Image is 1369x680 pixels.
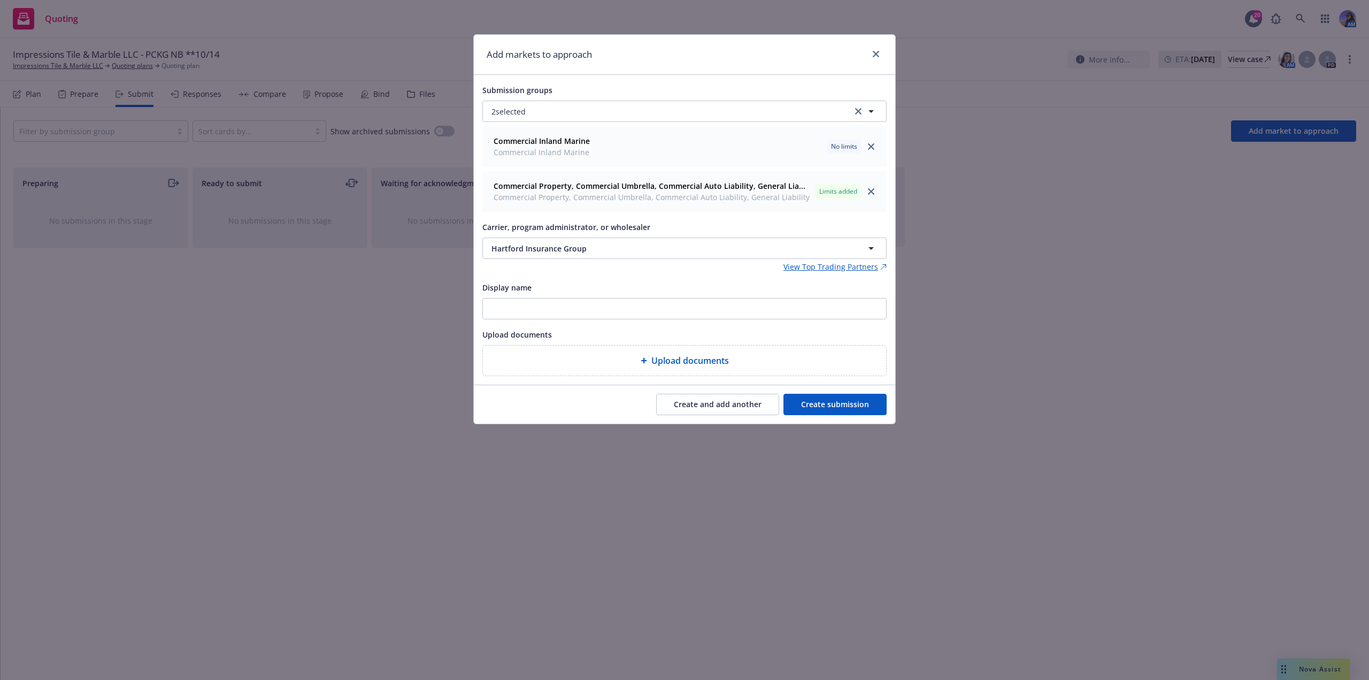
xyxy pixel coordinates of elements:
[494,147,590,158] span: Commercial Inland Marine
[852,105,865,118] a: clear selection
[783,394,887,415] button: Create submission
[482,282,532,293] span: Display name
[494,136,590,146] strong: Commercial Inland Marine
[491,243,827,254] span: Hartford Insurance Group
[865,140,878,153] a: close
[865,185,878,198] a: close
[482,85,552,95] span: Submission groups
[482,101,887,122] button: 2selectedclear selection
[482,345,887,376] div: Upload documents
[656,394,779,415] button: Create and add another
[870,48,882,60] a: close
[487,48,592,62] h1: Add markets to approach
[783,261,887,272] a: View Top Trading Partners
[494,181,805,191] strong: Commercial Property, Commercial Umbrella, Commercial Auto Liability, General Lia...
[831,142,857,151] span: No limits
[482,238,887,259] button: Hartford Insurance Group
[482,222,650,232] span: Carrier, program administrator, or wholesaler
[651,354,729,367] span: Upload documents
[482,330,552,340] span: Upload documents
[819,187,857,196] span: Limits added
[491,106,526,117] span: 2 selected
[494,192,810,203] span: Commercial Property, Commercial Umbrella, Commercial Auto Liability, General Liability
